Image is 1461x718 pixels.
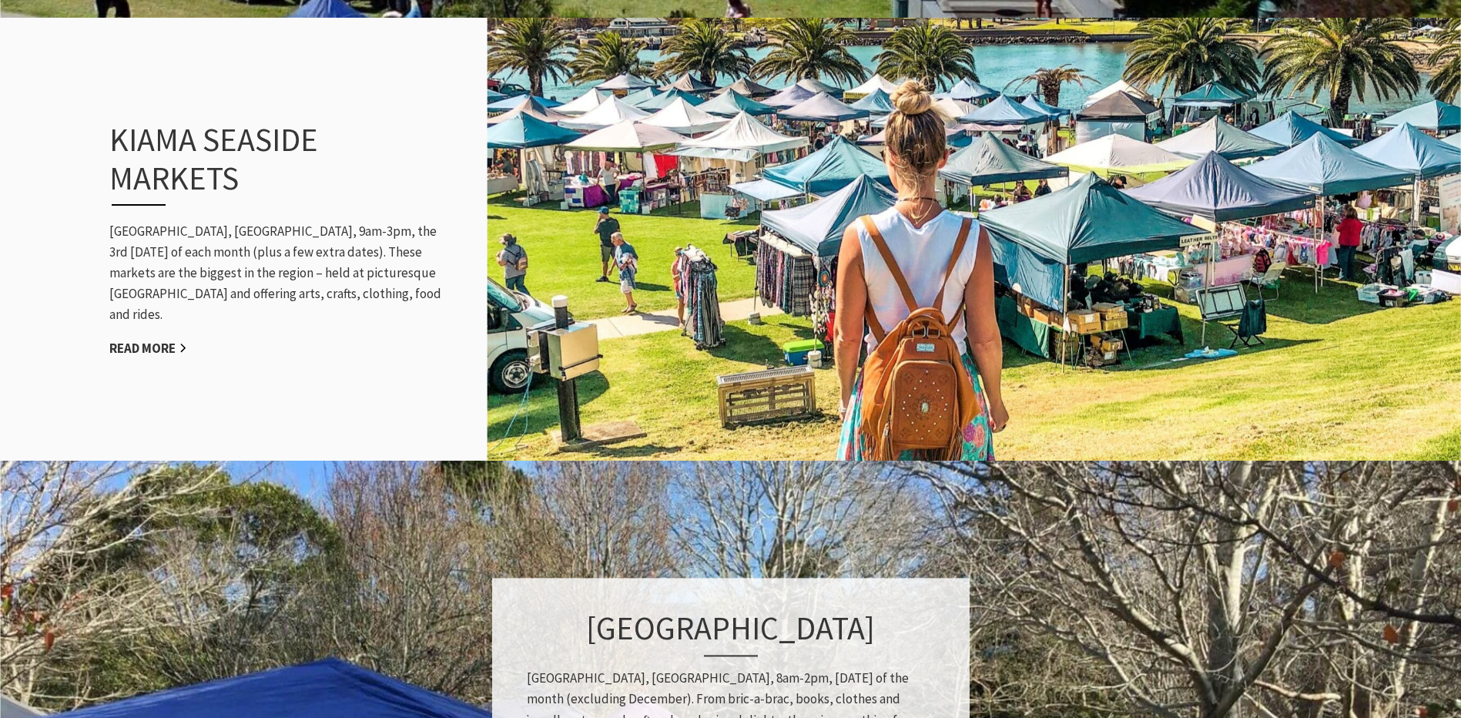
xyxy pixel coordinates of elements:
a: Read More [109,340,187,357]
h3: [GEOGRAPHIC_DATA] [527,609,935,656]
h3: Kiama Seaside Markets [109,120,414,206]
img: Instagram@Life_on_the_open_road_au_Approved_Image_ [487,16,1461,464]
p: [GEOGRAPHIC_DATA], [GEOGRAPHIC_DATA], 9am-3pm, the 3rd [DATE] of each month (plus a few extra dat... [109,221,448,326]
